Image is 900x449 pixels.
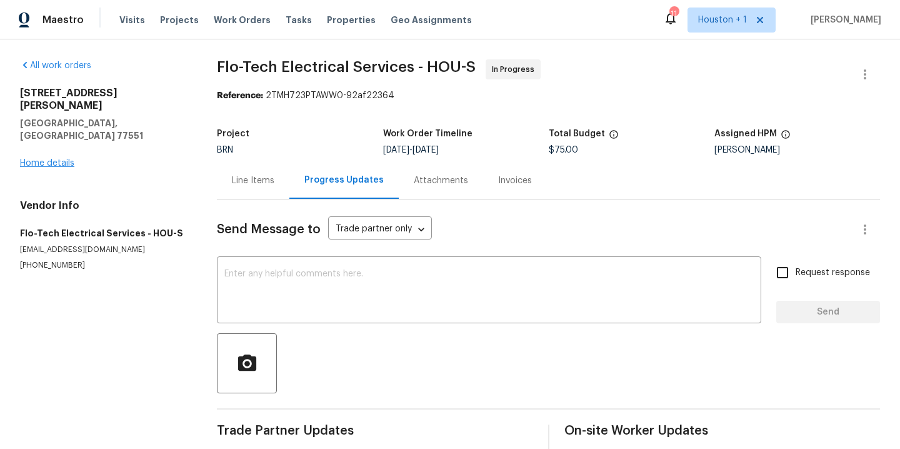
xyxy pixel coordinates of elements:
[383,129,472,138] h5: Work Order Timeline
[214,14,271,26] span: Work Orders
[20,245,187,255] p: [EMAIL_ADDRESS][DOMAIN_NAME]
[391,14,472,26] span: Geo Assignments
[549,129,605,138] h5: Total Budget
[217,146,233,154] span: BRN
[20,159,74,168] a: Home details
[498,174,532,187] div: Invoices
[20,117,187,142] h5: [GEOGRAPHIC_DATA], [GEOGRAPHIC_DATA] 77551
[217,223,321,236] span: Send Message to
[549,146,578,154] span: $75.00
[781,129,791,146] span: The hpm assigned to this work order.
[328,219,432,240] div: Trade partner only
[492,63,539,76] span: In Progress
[286,16,312,24] span: Tasks
[20,227,187,240] h5: Flo-Tech Electrical Services - HOU-S
[412,146,439,154] span: [DATE]
[327,14,376,26] span: Properties
[217,129,249,138] h5: Project
[698,14,747,26] span: Houston + 1
[20,260,187,271] p: [PHONE_NUMBER]
[564,425,880,437] span: On-site Worker Updates
[383,146,409,154] span: [DATE]
[217,91,263,100] b: Reference:
[20,61,91,70] a: All work orders
[42,14,84,26] span: Maestro
[160,14,199,26] span: Projects
[217,59,476,74] span: Flo-Tech Electrical Services - HOU-S
[806,14,881,26] span: [PERSON_NAME]
[383,146,439,154] span: -
[304,174,384,186] div: Progress Updates
[20,87,187,112] h2: [STREET_ADDRESS][PERSON_NAME]
[217,89,880,102] div: 2TMH723PTAWW0-92af22364
[414,174,468,187] div: Attachments
[232,174,274,187] div: Line Items
[669,8,678,20] div: 11
[714,129,777,138] h5: Assigned HPM
[609,129,619,146] span: The total cost of line items that have been proposed by Opendoor. This sum includes line items th...
[796,266,870,280] span: Request response
[714,146,880,154] div: [PERSON_NAME]
[217,425,532,437] span: Trade Partner Updates
[20,199,187,212] h4: Vendor Info
[119,14,145,26] span: Visits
